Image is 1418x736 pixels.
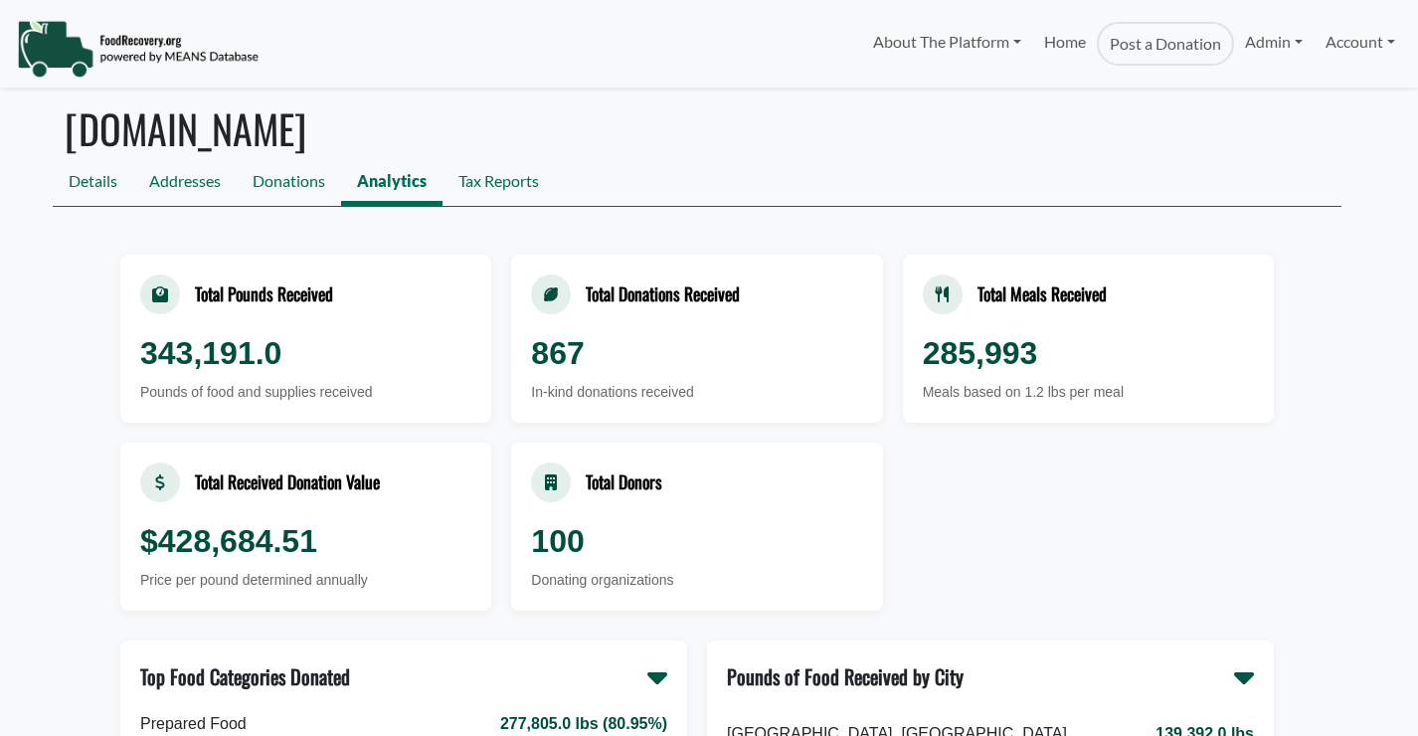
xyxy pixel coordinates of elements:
[586,280,740,306] div: Total Donations Received
[923,329,1254,377] div: 285,993
[443,161,555,206] a: Tax Reports
[727,661,964,691] div: Pounds of Food Received by City
[140,712,247,736] div: Prepared Food
[341,161,443,206] a: Analytics
[140,517,471,565] div: $428,684.51
[195,468,380,494] div: Total Received Donation Value
[53,104,1341,152] h1: [DOMAIN_NAME]
[923,382,1254,403] div: Meals based on 1.2 lbs per meal
[195,280,333,306] div: Total Pounds Received
[17,19,259,79] img: NavigationLogo_FoodRecovery-91c16205cd0af1ed486a0f1a7774a6544ea792ac00100771e7dd3ec7c0e58e41.png
[237,161,341,206] a: Donations
[140,570,471,591] div: Price per pound determined annually
[1315,22,1406,62] a: Account
[531,517,862,565] div: 100
[531,570,862,591] div: Donating organizations
[500,712,667,736] div: 277,805.0 lbs (80.95%)
[1032,22,1096,66] a: Home
[531,382,862,403] div: In-kind donations received
[1097,22,1234,66] a: Post a Donation
[1234,22,1314,62] a: Admin
[133,161,237,206] a: Addresses
[53,161,133,206] a: Details
[531,329,862,377] div: 867
[140,382,471,403] div: Pounds of food and supplies received
[862,22,1032,62] a: About The Platform
[586,468,662,494] div: Total Donors
[140,661,350,691] div: Top Food Categories Donated
[977,280,1107,306] div: Total Meals Received
[140,329,471,377] div: 343,191.0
